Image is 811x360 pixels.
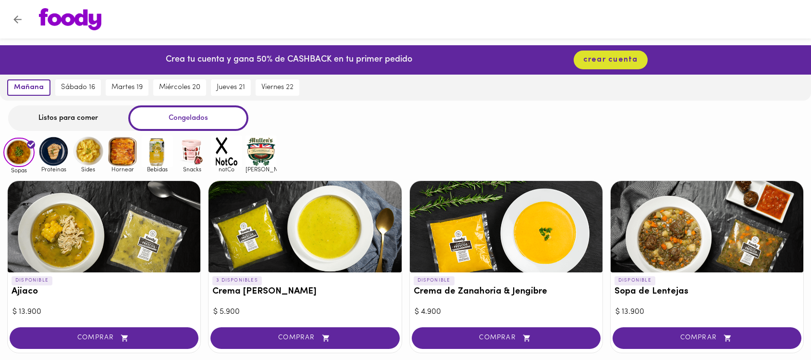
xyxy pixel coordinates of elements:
button: Volver [6,8,29,31]
span: COMPRAR [424,334,589,342]
h3: Ajiaco [12,287,197,297]
button: COMPRAR [412,327,601,349]
div: Congelados [128,105,248,131]
img: notCo [211,136,242,167]
img: Bebidas [142,136,173,167]
span: jueves 21 [217,83,245,92]
div: Crema de Zanahoria & Jengibre [410,181,602,272]
button: martes 19 [106,79,148,96]
span: mañana [14,83,44,92]
img: Hornear [107,136,138,167]
div: $ 13.900 [12,307,196,318]
span: COMPRAR [625,334,789,342]
h3: Sopa de Lentejas [614,287,799,297]
img: Proteinas [38,136,69,167]
p: 3 DISPONIBLES [212,276,262,285]
h3: Crema de Zanahoria & Jengibre [414,287,599,297]
span: crear cuenta [583,55,638,64]
span: Sopas [3,167,35,173]
h3: Crema [PERSON_NAME] [212,287,397,297]
div: $ 4.900 [415,307,598,318]
img: mullens [246,136,277,167]
img: Sopas [3,138,35,167]
span: notCo [211,166,242,172]
div: Crema del Huerto [209,181,401,272]
div: $ 13.900 [615,307,799,318]
span: Hornear [107,166,138,172]
button: sábado 16 [55,79,101,96]
span: COMPRAR [22,334,186,342]
div: Ajiaco [8,181,200,272]
iframe: Messagebird Livechat Widget [755,304,801,350]
span: sábado 16 [61,83,95,92]
span: Sides [73,166,104,172]
p: Crea tu cuenta y gana 50% de CASHBACK en tu primer pedido [166,54,412,66]
button: miércoles 20 [153,79,206,96]
button: crear cuenta [574,51,648,69]
div: $ 5.900 [213,307,396,318]
button: COMPRAR [210,327,399,349]
div: Sopa de Lentejas [611,181,803,272]
img: Snacks [176,136,208,167]
span: Bebidas [142,166,173,172]
span: [PERSON_NAME] [246,166,277,172]
span: Proteinas [38,166,69,172]
p: DISPONIBLE [12,276,52,285]
span: COMPRAR [222,334,387,342]
p: DISPONIBLE [614,276,655,285]
button: COMPRAR [10,327,198,349]
span: viernes 22 [261,83,294,92]
button: jueves 21 [211,79,251,96]
button: COMPRAR [613,327,801,349]
p: DISPONIBLE [414,276,455,285]
img: Sides [73,136,104,167]
span: Snacks [176,166,208,172]
img: logo.png [39,8,101,30]
button: viernes 22 [256,79,299,96]
span: martes 19 [111,83,143,92]
button: mañana [7,79,50,96]
span: miércoles 20 [159,83,200,92]
div: Listos para comer [8,105,128,131]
